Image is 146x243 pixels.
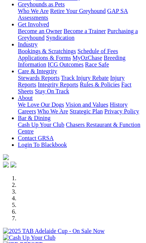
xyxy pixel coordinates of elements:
a: Who We Are [18,8,49,14]
a: Track Injury Rebate [61,75,108,81]
a: Greyhounds as Pets [18,1,65,7]
div: Care & Integrity [18,75,143,95]
img: logo-grsa-white.png [3,154,9,160]
a: Cash Up Your Club [18,121,64,128]
div: Get Involved [18,28,143,41]
a: Rules & Policies [80,81,120,88]
a: Integrity Reports [38,81,78,88]
a: Race Safe [85,61,109,68]
a: Applications & Forms [18,55,71,61]
div: About [18,101,143,115]
a: History [110,101,127,108]
a: GAP SA Assessments [18,8,128,21]
a: Fact Sheets [18,81,132,94]
img: twitter.svg [10,162,16,168]
a: Get Involved [18,21,49,27]
a: Strategic Plan [69,108,103,114]
a: Become a Trainer [64,28,106,34]
img: Cash Up Your Club [3,234,55,241]
a: Breeding Information [18,55,126,68]
a: Injury Reports [18,75,125,88]
a: Industry [18,41,38,48]
a: Syndication [46,35,74,41]
a: ICG Outcomes [48,61,83,68]
a: MyOzChase [72,55,102,61]
div: Industry [18,48,143,68]
a: Become an Owner [18,28,62,34]
a: Login To Blackbook [18,142,67,148]
a: Bar & Dining [18,115,51,121]
a: Care & Integrity [18,68,57,74]
a: About [18,95,33,101]
a: Schedule of Fees [77,48,118,54]
div: Greyhounds as Pets [18,8,143,21]
img: 2025 TAB Adelaide Cup - On Sale Now [3,228,105,234]
a: Bookings & Scratchings [18,48,76,54]
div: Bar & Dining [18,121,143,135]
a: Chasers Restaurant & Function Centre [18,121,140,135]
img: facebook.svg [3,162,9,168]
a: Stay On Track [35,88,69,94]
a: Careers [18,108,36,114]
a: Privacy Policy [104,108,139,114]
a: Contact GRSA [18,135,53,141]
a: Who We Are [38,108,68,114]
a: Retire Your Greyhound [50,8,106,14]
a: Stewards Reports [18,75,59,81]
a: Purchasing a Greyhound [18,28,138,41]
a: Vision and Values [65,101,108,108]
a: We Love Our Dogs [18,101,64,108]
